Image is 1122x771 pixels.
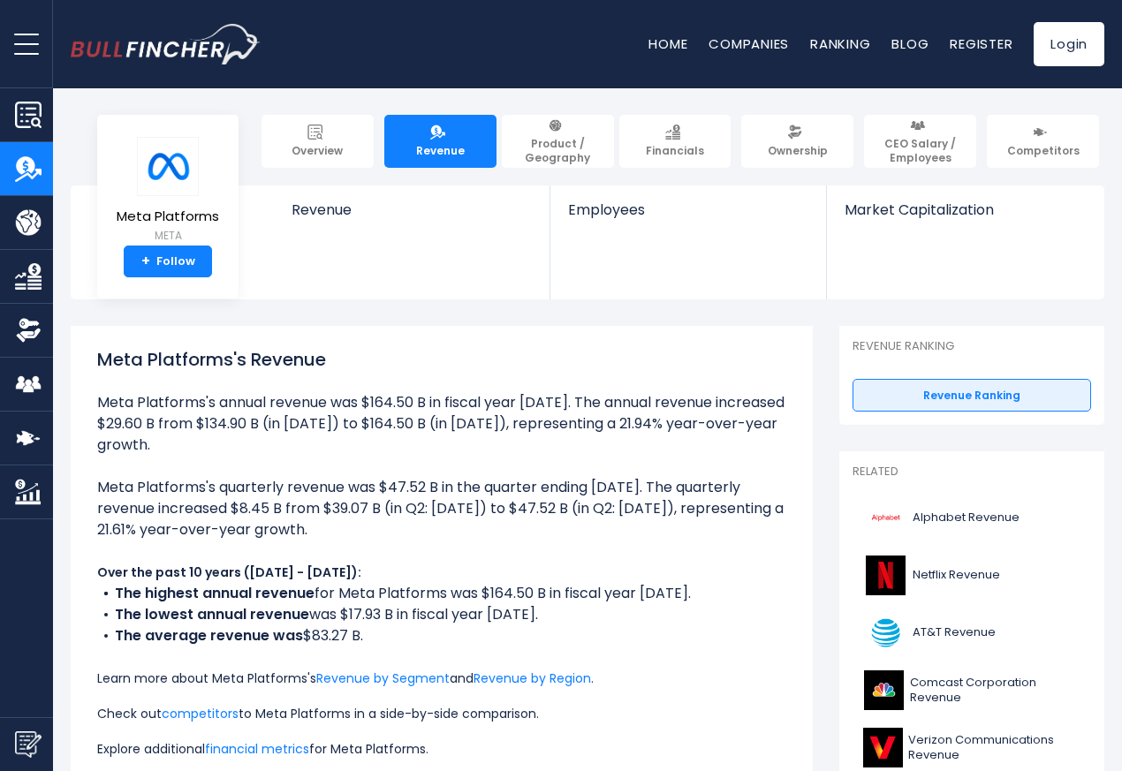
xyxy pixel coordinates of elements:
a: Alphabet Revenue [853,494,1091,542]
img: T logo [863,613,907,653]
span: Overview [292,144,343,158]
li: for Meta Platforms was $164.50 B in fiscal year [DATE]. [97,583,786,604]
img: Ownership [15,317,42,344]
a: Overview [262,115,374,168]
img: NFLX logo [863,556,907,595]
a: Product / Geography [502,115,614,168]
p: Explore additional for Meta Platforms. [97,738,786,760]
a: competitors [162,705,239,722]
a: Revenue by Segment [316,669,450,687]
a: Comcast Corporation Revenue [853,666,1091,714]
li: Meta Platforms's quarterly revenue was $47.52 B in the quarter ending [DATE]. The quarterly reven... [97,477,786,540]
img: GOOGL logo [863,498,907,538]
span: CEO Salary / Employees [872,137,968,164]
a: Revenue by Region [474,669,591,687]
span: Market Capitalization [845,201,1085,218]
strong: + [141,253,150,269]
b: The lowest annual revenue [115,604,309,624]
a: financial metrics [205,740,309,758]
b: The highest annual revenue [115,583,315,603]
li: was $17.93 B in fiscal year [DATE]. [97,604,786,625]
b: The average revenue was [115,625,303,646]
a: Go to homepage [71,24,261,64]
span: Employees [568,201,807,218]
a: Employees [550,185,825,248]
span: Meta Platforms [117,209,219,224]
p: Learn more about Meta Platforms's and . [97,668,786,689]
span: Revenue [292,201,533,218]
b: Over the past 10 years ([DATE] - [DATE]): [97,563,361,581]
a: Market Capitalization [827,185,1103,248]
a: Register [950,34,1012,53]
a: Revenue [384,115,497,168]
span: Product / Geography [510,137,606,164]
a: Financials [619,115,732,168]
span: Financials [646,144,704,158]
span: Ownership [768,144,828,158]
li: $83.27 B. [97,625,786,646]
img: bullfincher logo [71,24,261,64]
a: Login [1034,22,1104,66]
a: Ownership [741,115,853,168]
span: Revenue [416,144,465,158]
a: Revenue Ranking [853,379,1091,412]
p: Related [853,465,1091,480]
span: Competitors [1007,144,1080,158]
a: AT&T Revenue [853,608,1091,657]
img: CMCSA logo [863,670,905,710]
small: META [117,228,219,244]
a: Companies [709,34,789,53]
a: Blog [891,34,929,53]
a: Competitors [987,115,1099,168]
a: CEO Salary / Employees [864,115,976,168]
h1: Meta Platforms's Revenue [97,346,786,373]
a: +Follow [124,246,212,277]
a: Revenue [274,185,550,248]
img: VZ logo [863,728,903,767]
a: Home [648,34,687,53]
p: Revenue Ranking [853,339,1091,354]
p: Check out to Meta Platforms in a side-by-side comparison. [97,703,786,724]
a: Netflix Revenue [853,551,1091,600]
a: Ranking [810,34,870,53]
a: Meta Platforms META [116,136,220,246]
li: Meta Platforms's annual revenue was $164.50 B in fiscal year [DATE]. The annual revenue increased... [97,392,786,456]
